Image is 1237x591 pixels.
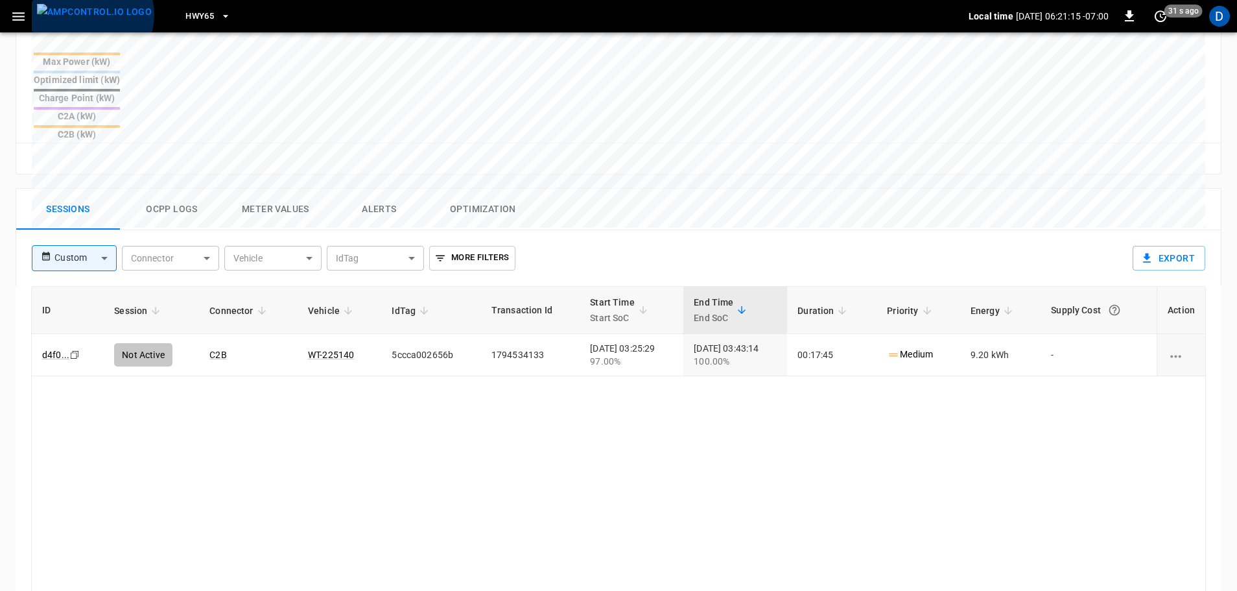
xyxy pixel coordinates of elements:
[185,9,214,24] span: HWY65
[431,189,535,230] button: Optimization
[887,303,935,319] span: Priority
[1016,10,1109,23] p: [DATE] 06:21:15 -07:00
[590,295,652,326] span: Start TimeStart SoC
[209,303,270,319] span: Connector
[308,303,357,319] span: Vehicle
[32,287,104,334] th: ID
[54,246,116,271] div: Custom
[32,287,1205,376] table: sessions table
[392,303,432,319] span: IdTag
[224,189,327,230] button: Meter Values
[969,10,1013,23] p: Local time
[1157,287,1205,334] th: Action
[694,310,733,326] p: End SoC
[1103,298,1126,322] button: The cost of your charging session based on your supply rates
[694,295,750,326] span: End TimeEnd SoC
[590,295,635,326] div: Start Time
[694,295,733,326] div: End Time
[16,189,120,230] button: Sessions
[1209,6,1230,27] div: profile-icon
[327,189,431,230] button: Alerts
[180,4,236,29] button: HWY65
[120,189,224,230] button: Ocpp logs
[1133,246,1205,271] button: Export
[429,246,515,271] button: More Filters
[590,310,635,326] p: Start SoC
[971,303,1017,319] span: Energy
[797,303,851,319] span: Duration
[114,303,164,319] span: Session
[1164,5,1203,18] span: 31 s ago
[481,287,580,334] th: Transaction Id
[1150,6,1171,27] button: set refresh interval
[37,4,152,20] img: ampcontrol.io logo
[1051,298,1146,322] div: Supply Cost
[1168,348,1195,361] div: charging session options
